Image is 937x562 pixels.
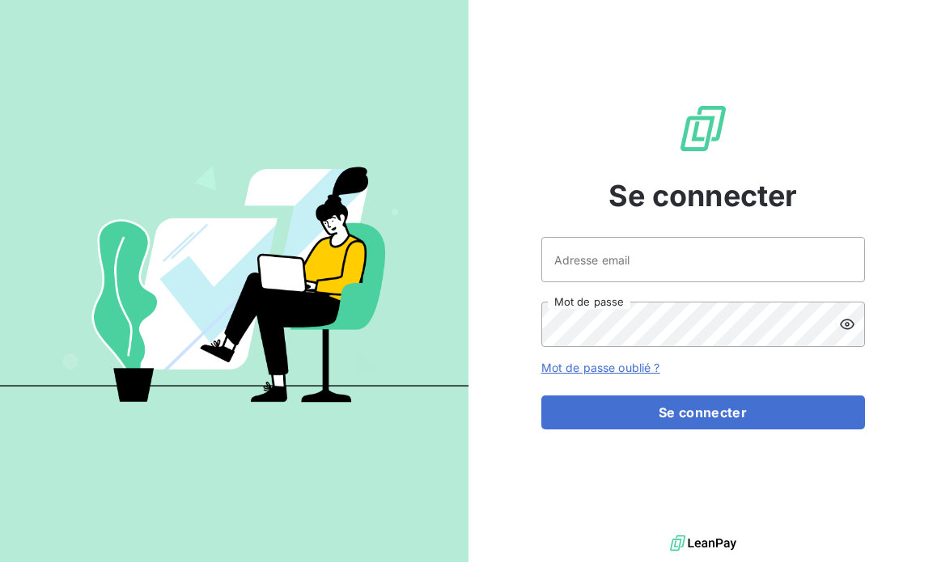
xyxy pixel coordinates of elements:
input: placeholder [541,237,865,282]
span: Se connecter [608,174,798,218]
button: Se connecter [541,395,865,429]
img: logo [670,531,736,556]
a: Mot de passe oublié ? [541,361,660,374]
img: Logo LeanPay [677,103,729,154]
